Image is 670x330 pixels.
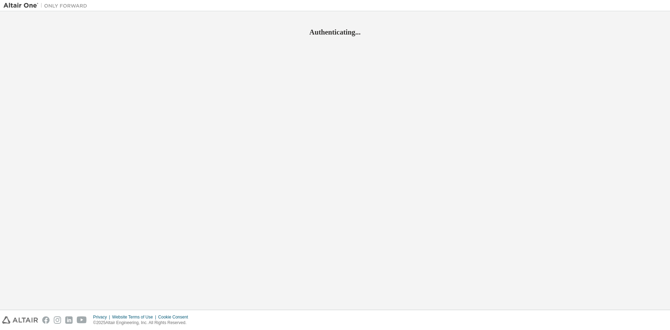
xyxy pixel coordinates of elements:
[93,320,192,326] p: © 2025 Altair Engineering, Inc. All Rights Reserved.
[112,314,158,320] div: Website Terms of Use
[158,314,192,320] div: Cookie Consent
[93,314,112,320] div: Privacy
[42,316,50,324] img: facebook.svg
[65,316,73,324] img: linkedin.svg
[2,316,38,324] img: altair_logo.svg
[3,2,91,9] img: Altair One
[3,28,667,37] h2: Authenticating...
[54,316,61,324] img: instagram.svg
[77,316,87,324] img: youtube.svg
